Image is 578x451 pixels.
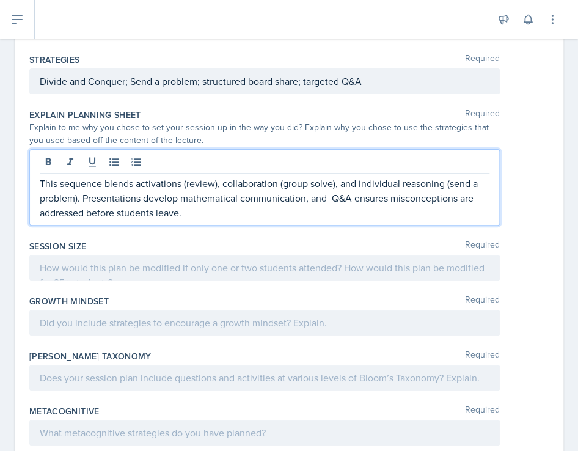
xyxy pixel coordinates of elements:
[29,109,141,121] label: Explain Planning Sheet
[29,121,500,147] div: Explain to me why you chose to set your session up in the way you did? Explain why you chose to u...
[29,240,86,252] label: Session Size
[29,54,80,66] label: Strategies
[29,350,152,362] label: [PERSON_NAME] Taxonomy
[465,240,500,252] span: Required
[465,54,500,66] span: Required
[465,350,500,362] span: Required
[29,295,109,307] label: Growth Mindset
[40,74,489,89] p: Divide and Conquer; Send a problem; structured board share; targeted Q&A
[465,109,500,121] span: Required
[465,405,500,417] span: Required
[465,295,500,307] span: Required
[40,176,489,220] p: This sequence blends activations (review), collaboration (group solve), and individual reasoning ...
[29,405,100,417] label: Metacognitive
